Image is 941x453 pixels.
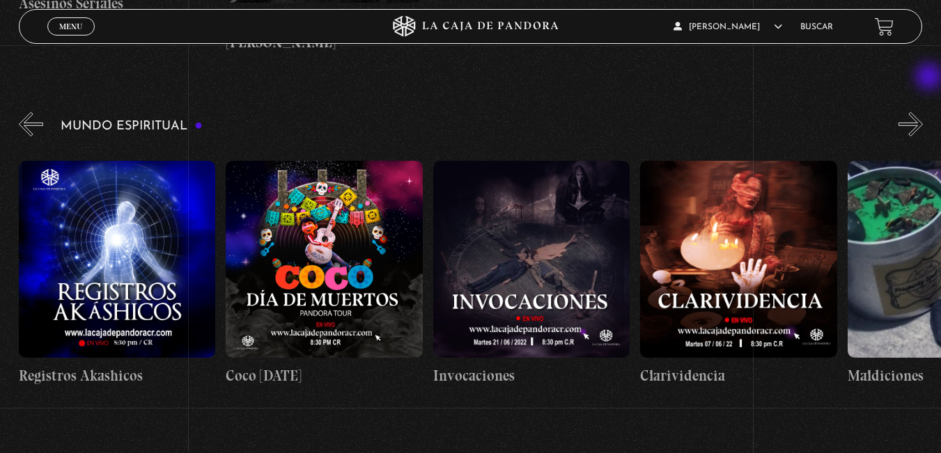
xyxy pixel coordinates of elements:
a: Registros Akashicos [19,147,216,401]
span: Cerrar [54,34,87,44]
a: View your shopping cart [875,17,894,36]
h4: Invocaciones [433,365,630,387]
a: Clarividencia [640,147,837,401]
h3: Mundo Espiritual [61,120,203,133]
h4: Clarividencia [640,365,837,387]
a: Invocaciones [433,147,630,401]
button: Next [899,112,923,136]
button: Previous [19,112,43,136]
h4: Coco [DATE] [226,365,423,387]
span: [PERSON_NAME] [674,23,782,31]
a: Coco [DATE] [226,147,423,401]
a: Buscar [800,23,833,31]
h4: Registros Akashicos [19,365,216,387]
span: Menu [59,22,82,31]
